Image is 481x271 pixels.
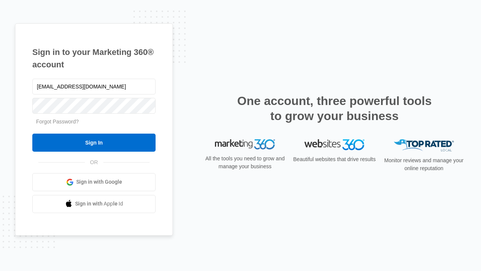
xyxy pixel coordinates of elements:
[235,93,434,123] h2: One account, three powerful tools to grow your business
[32,195,156,213] a: Sign in with Apple Id
[36,119,79,125] a: Forgot Password?
[304,139,365,150] img: Websites 360
[85,158,103,166] span: OR
[292,155,377,163] p: Beautiful websites that drive results
[75,200,123,208] span: Sign in with Apple Id
[203,155,287,171] p: All the tools you need to grow and manage your business
[32,46,156,71] h1: Sign in to your Marketing 360® account
[32,134,156,152] input: Sign In
[76,178,122,186] span: Sign in with Google
[32,79,156,94] input: Email
[382,157,466,172] p: Monitor reviews and manage your online reputation
[32,173,156,191] a: Sign in with Google
[215,139,275,150] img: Marketing 360
[394,139,454,152] img: Top Rated Local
